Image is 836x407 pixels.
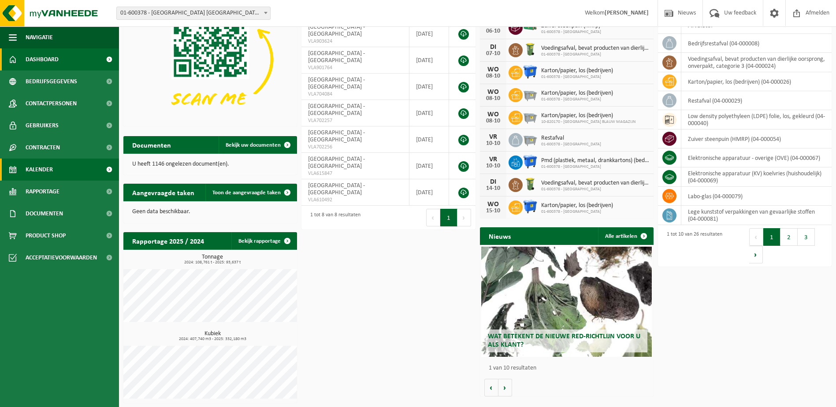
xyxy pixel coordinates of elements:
[128,260,297,265] span: 2024: 108,761 t - 2025: 93,637 t
[484,118,502,124] div: 08-10
[26,181,59,203] span: Rapportage
[541,157,649,164] span: Pmd (plastiek, metaal, drankkartons) (bedrijven)
[523,87,538,102] img: WB-2500-GAL-GY-01
[26,203,63,225] span: Documenten
[484,133,502,141] div: VR
[128,337,297,341] span: 2024: 407,740 m3 - 2025: 332,180 m3
[26,48,59,70] span: Dashboard
[426,209,440,226] button: Previous
[26,26,53,48] span: Navigatie
[523,154,538,169] img: WB-1100-HPE-BE-01
[409,179,449,206] td: [DATE]
[523,132,538,147] img: WB-2500-GAL-GY-01
[117,7,270,19] span: 01-600378 - NOORD NATIE TERMINAL NV - ANTWERPEN
[219,136,296,154] a: Bekijk uw documenten
[308,91,402,98] span: VLA704084
[308,156,365,170] span: [GEOGRAPHIC_DATA] - [GEOGRAPHIC_DATA]
[523,109,538,124] img: WB-2500-GAL-GY-01
[484,66,502,73] div: WO
[457,209,471,226] button: Next
[26,225,66,247] span: Product Shop
[484,201,502,208] div: WO
[308,144,402,151] span: VLA702256
[409,126,449,153] td: [DATE]
[123,232,213,249] h2: Rapportage 2025 / 2024
[132,209,288,215] p: Geen data beschikbaar.
[484,111,502,118] div: WO
[484,156,502,163] div: VR
[523,199,538,214] img: WB-1100-HPE-BE-01
[308,64,402,71] span: VLA901764
[308,129,365,143] span: [GEOGRAPHIC_DATA] - [GEOGRAPHIC_DATA]
[780,228,798,246] button: 2
[598,227,653,245] a: Alle artikelen
[681,72,832,91] td: karton/papier, los (bedrijven) (04-000026)
[306,208,360,227] div: 1 tot 8 van 8 resultaten
[484,163,502,169] div: 10-10
[681,110,832,129] td: low density polyethyleen (LDPE) folie, los, gekleurd (04-000040)
[484,141,502,147] div: 10-10
[488,333,640,348] span: Wat betekent de nieuwe RED-richtlijn voor u als klant?
[523,177,538,192] img: WB-0140-HPE-GN-50
[541,97,613,102] span: 01-600378 - [GEOGRAPHIC_DATA]
[541,119,635,125] span: 10-820170 - [GEOGRAPHIC_DATA] BLAUW MAGAZIJN
[541,74,613,80] span: 01-600378 - [GEOGRAPHIC_DATA]
[26,247,97,269] span: Acceptatievoorwaarden
[26,115,59,137] span: Gebruikers
[212,190,281,196] span: Toon de aangevraagde taken
[123,136,180,153] h2: Documenten
[409,47,449,74] td: [DATE]
[681,34,832,53] td: bedrijfsrestafval (04-000008)
[681,167,832,187] td: elektronische apparatuur (KV) koelvries (huishoudelijk) (04-000069)
[541,209,613,215] span: 01-600378 - [GEOGRAPHIC_DATA]
[484,178,502,185] div: DI
[440,209,457,226] button: 1
[128,331,297,341] h3: Kubiek
[681,91,832,110] td: restafval (04-000029)
[308,196,402,203] span: VLA610492
[308,117,402,124] span: VLA702257
[484,51,502,57] div: 07-10
[484,73,502,79] div: 08-10
[26,137,60,159] span: Contracten
[205,184,296,201] a: Toon de aangevraagde taken
[226,142,281,148] span: Bekijk uw documenten
[541,67,613,74] span: Karton/papier, los (bedrijven)
[662,227,722,264] div: 1 tot 10 van 26 resultaten
[308,38,402,45] span: VLA903624
[308,103,365,117] span: [GEOGRAPHIC_DATA] - [GEOGRAPHIC_DATA]
[541,45,649,52] span: Voedingsafval, bevat producten van dierlijke oorsprong, onverpakt, categorie 3
[681,129,832,148] td: zuiver steenpuin (HMRP) (04-000054)
[308,170,402,177] span: VLA615847
[484,44,502,51] div: DI
[523,23,538,31] img: HK-XC-10-GN-00
[484,89,502,96] div: WO
[541,180,649,187] span: Voedingsafval, bevat producten van dierlijke oorsprong, onverpakt, categorie 3
[749,228,763,246] button: Previous
[541,30,601,35] span: 01-600378 - [GEOGRAPHIC_DATA]
[480,227,520,244] h2: Nieuws
[116,7,271,20] span: 01-600378 - NOORD NATIE TERMINAL NV - ANTWERPEN
[409,74,449,100] td: [DATE]
[484,96,502,102] div: 08-10
[498,379,512,396] button: Volgende
[541,52,649,57] span: 01-600378 - [GEOGRAPHIC_DATA]
[541,142,601,147] span: 01-600378 - [GEOGRAPHIC_DATA]
[484,208,502,214] div: 15-10
[541,90,613,97] span: Karton/papier, los (bedrijven)
[523,64,538,79] img: WB-1100-HPE-BE-01
[798,228,815,246] button: 3
[523,42,538,57] img: WB-0140-HPE-GN-50
[681,53,832,72] td: voedingsafval, bevat producten van dierlijke oorsprong, onverpakt, categorie 3 (04-000024)
[308,50,365,64] span: [GEOGRAPHIC_DATA] - [GEOGRAPHIC_DATA]
[123,184,203,201] h2: Aangevraagde taken
[484,28,502,34] div: 06-10
[484,185,502,192] div: 14-10
[484,379,498,396] button: Vorige
[681,206,832,225] td: lege kunststof verpakkingen van gevaarlijke stoffen (04-000081)
[763,228,780,246] button: 1
[541,112,635,119] span: Karton/papier, los (bedrijven)
[541,187,649,192] span: 01-600378 - [GEOGRAPHIC_DATA]
[409,100,449,126] td: [DATE]
[26,70,77,92] span: Bedrijfsgegevens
